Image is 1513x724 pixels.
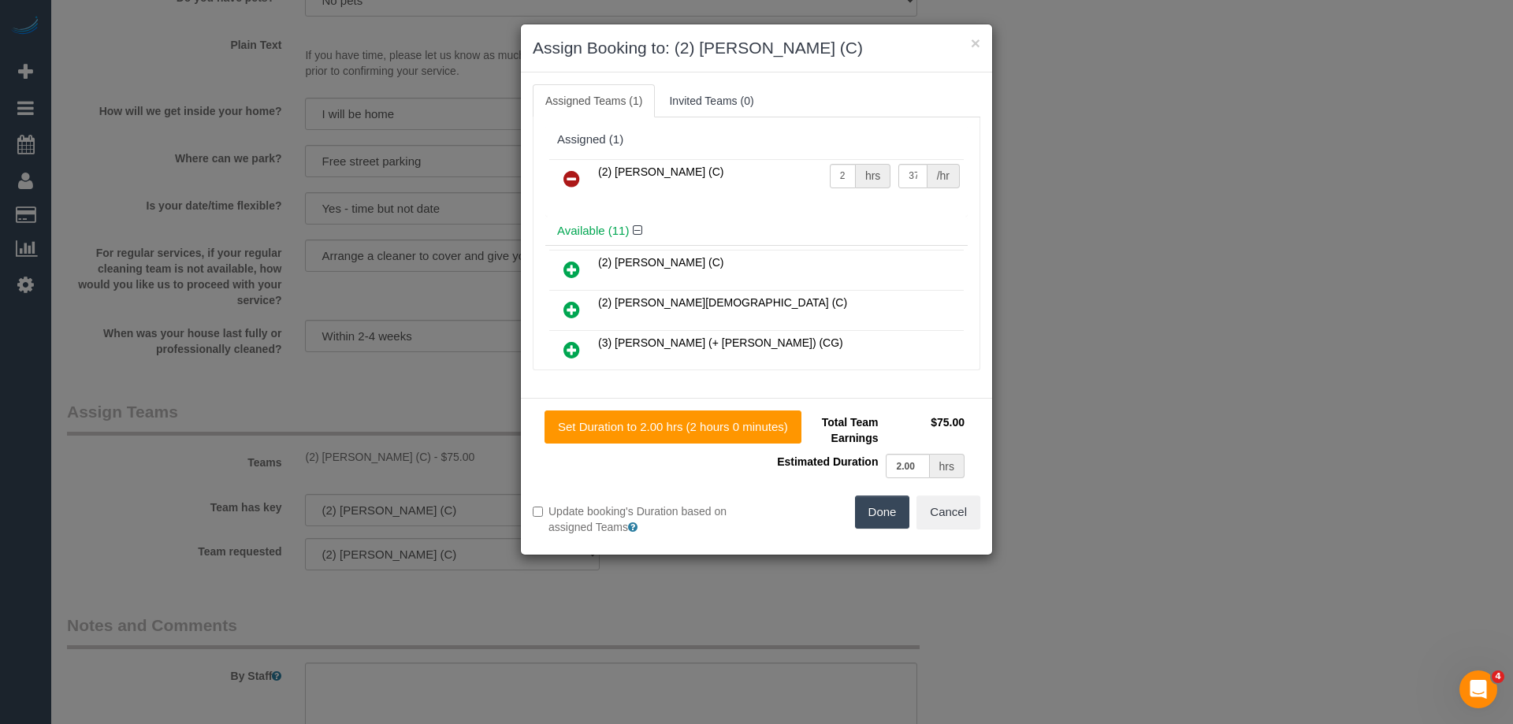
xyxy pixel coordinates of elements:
span: (3) [PERSON_NAME] (+ [PERSON_NAME]) (CG) [598,336,843,349]
span: (2) [PERSON_NAME] (C) [598,256,723,269]
span: (2) [PERSON_NAME] (C) [598,165,723,178]
button: × [971,35,980,51]
input: Update booking's Duration based on assigned Teams [533,507,543,517]
button: Cancel [916,496,980,529]
label: Update booking's Duration based on assigned Teams [533,503,745,535]
div: Assigned (1) [557,133,956,147]
iframe: Intercom live chat [1459,670,1497,708]
h3: Assign Booking to: (2) [PERSON_NAME] (C) [533,36,980,60]
a: Assigned Teams (1) [533,84,655,117]
span: (2) [PERSON_NAME][DEMOGRAPHIC_DATA] (C) [598,296,847,309]
div: hrs [930,454,965,478]
span: Estimated Duration [777,455,878,468]
button: Done [855,496,910,529]
td: $75.00 [882,410,968,450]
span: 4 [1492,670,1504,683]
h4: Available (11) [557,225,956,238]
div: hrs [856,164,890,188]
a: Invited Teams (0) [656,84,766,117]
td: Total Team Earnings [768,410,882,450]
button: Set Duration to 2.00 hrs (2 hours 0 minutes) [545,410,801,444]
div: /hr [928,164,960,188]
